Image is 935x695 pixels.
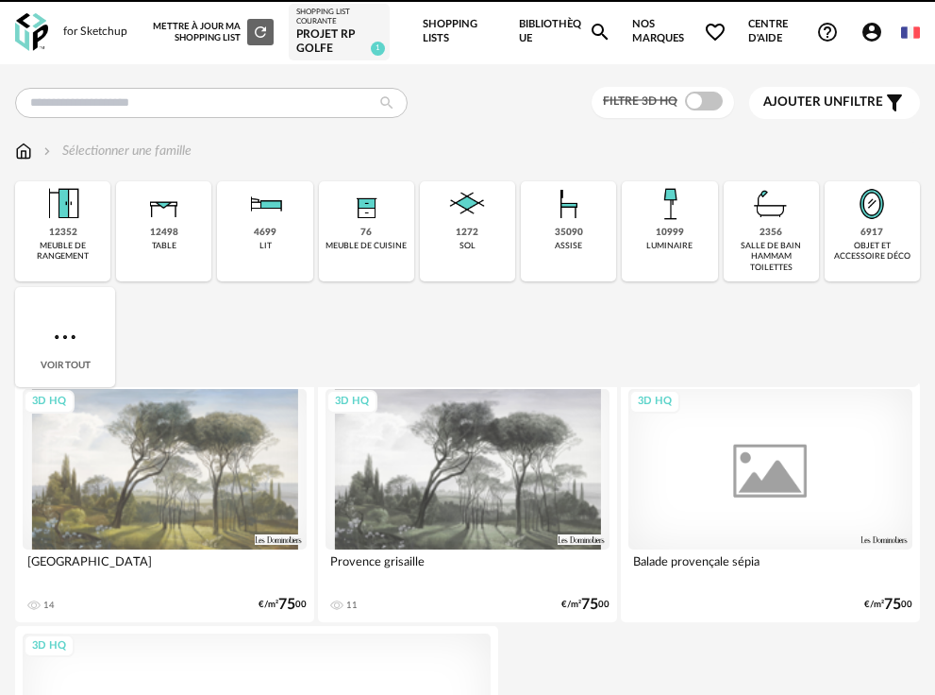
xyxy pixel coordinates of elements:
[24,635,75,658] div: 3D HQ
[456,227,478,239] div: 1272
[15,381,314,621] a: 3D HQ [GEOGRAPHIC_DATA] 14 €/m²7500
[24,390,75,414] div: 3D HQ
[371,42,385,56] span: 1
[830,241,914,263] div: objet et accessoire déco
[749,87,920,119] button: Ajouter unfiltre Filter icon
[49,227,77,239] div: 12352
[860,21,883,43] span: Account Circle icon
[748,18,840,45] span: Centre d'aideHelp Circle Outline icon
[254,227,276,239] div: 4699
[43,600,55,611] div: 14
[459,241,476,251] div: sol
[864,599,912,611] div: €/m² 00
[343,181,389,227] img: Rangement.png
[763,95,843,109] span: Ajouter un
[589,21,611,43] span: Magnify icon
[603,95,677,107] span: Filtre 3D HQ
[142,181,187,227] img: Table.png
[326,550,609,587] div: Provence grisaille
[296,27,382,57] div: Projet RP Golfe
[901,24,920,42] img: fr
[296,8,382,57] a: Shopping List courante Projet RP Golfe 1
[242,181,288,227] img: Literie.png
[63,25,127,40] div: for Sketchup
[152,241,176,251] div: table
[23,550,307,587] div: [GEOGRAPHIC_DATA]
[41,181,86,227] img: Meuble%20de%20rangement.png
[259,241,272,251] div: lit
[153,19,274,45] div: Mettre à jour ma Shopping List
[252,26,269,36] span: Refresh icon
[326,390,377,414] div: 3D HQ
[704,21,726,43] span: Heart Outline icon
[326,241,407,251] div: meuble de cuisine
[748,181,793,227] img: Salle%20de%20bain.png
[150,227,178,239] div: 12498
[296,8,382,27] div: Shopping List courante
[629,390,680,414] div: 3D HQ
[561,599,609,611] div: €/m² 00
[763,94,883,110] span: filtre
[50,322,80,352] img: more.7b13dc1.svg
[860,227,883,239] div: 6917
[40,142,55,161] img: svg+xml;base64,PHN2ZyB3aWR0aD0iMTYiIGhlaWdodD0iMTYiIHZpZXdCb3g9IjAgMCAxNiAxNiIgZmlsbD0ibm9uZSIgeG...
[444,181,490,227] img: Sol.png
[760,227,782,239] div: 2356
[40,142,192,161] div: Sélectionner une famille
[346,600,358,611] div: 11
[15,142,32,161] img: svg+xml;base64,PHN2ZyB3aWR0aD0iMTYiIGhlaWdodD0iMTciIHZpZXdCb3g9IjAgMCAxNiAxNyIgZmlsbD0ibm9uZSIgeG...
[656,227,684,239] div: 10999
[884,599,901,611] span: 75
[729,241,813,273] div: salle de bain hammam toilettes
[646,241,693,251] div: luminaire
[647,181,693,227] img: Luminaire.png
[318,381,617,621] a: 3D HQ Provence grisaille 11 €/m²7500
[628,550,912,587] div: Balade provençale sépia
[883,92,906,114] span: Filter icon
[860,21,892,43] span: Account Circle icon
[15,287,115,387] div: Voir tout
[849,181,894,227] img: Miroir.png
[21,241,105,263] div: meuble de rangement
[555,241,582,251] div: assise
[816,21,839,43] span: Help Circle Outline icon
[546,181,592,227] img: Assise.png
[278,599,295,611] span: 75
[621,381,920,621] a: 3D HQ Balade provençale sépia €/m²7500
[259,599,307,611] div: €/m² 00
[15,13,48,52] img: OXP
[555,227,583,239] div: 35090
[360,227,372,239] div: 76
[581,599,598,611] span: 75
